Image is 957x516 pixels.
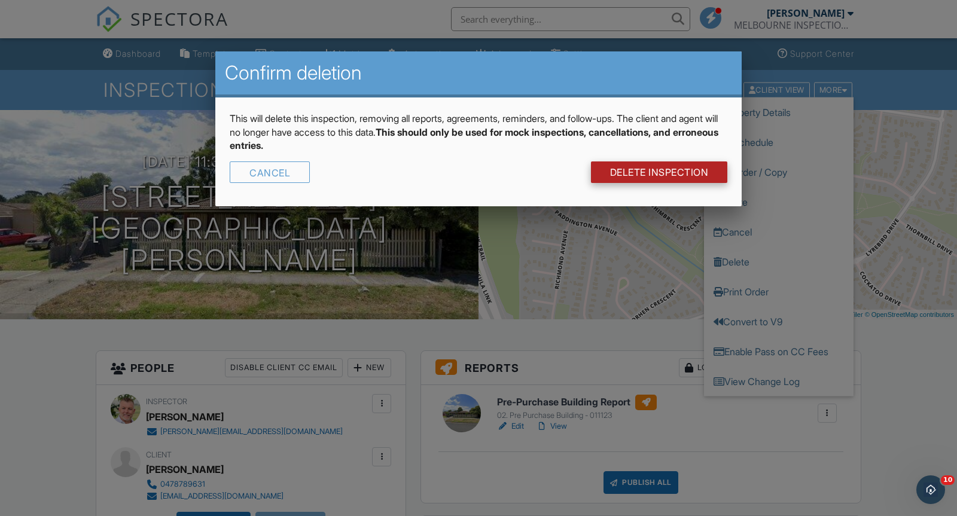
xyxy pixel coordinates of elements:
[230,126,718,151] strong: This should only be used for mock inspections, cancellations, and erroneous entries.
[941,475,955,485] span: 10
[230,161,310,183] div: Cancel
[591,161,728,183] a: DELETE Inspection
[225,61,732,85] h2: Confirm deletion
[230,112,727,152] p: This will delete this inspection, removing all reports, agreements, reminders, and follow-ups. Th...
[916,475,945,504] iframe: Intercom live chat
